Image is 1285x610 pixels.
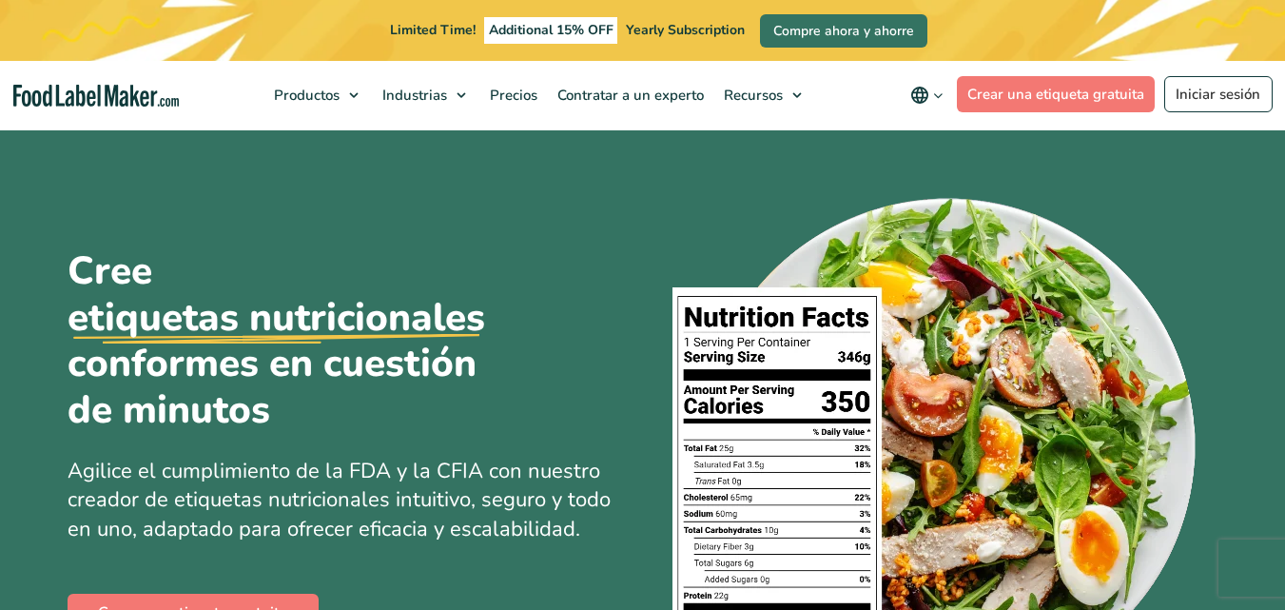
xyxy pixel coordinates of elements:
u: etiquetas nutricionales [68,295,485,342]
span: Additional 15% OFF [484,17,618,44]
span: Contratar a un experto [552,86,706,105]
span: Limited Time! [390,21,476,39]
span: Yearly Subscription [626,21,745,39]
span: Agilice el cumplimiento de la FDA y la CFIA con nuestro creador de etiquetas nutricionales intuit... [68,457,611,544]
a: Compre ahora y ahorre [760,14,927,48]
span: Industrias [377,86,449,105]
a: Iniciar sesión [1164,76,1273,112]
a: Contratar a un experto [548,61,710,129]
a: Recursos [714,61,811,129]
a: Industrias [373,61,476,129]
h1: Cree conformes en cuestión de minutos [68,248,524,434]
span: Precios [484,86,539,105]
a: Crear una etiqueta gratuita [957,76,1156,112]
a: Precios [480,61,543,129]
span: Recursos [718,86,785,105]
a: Productos [264,61,368,129]
span: Productos [268,86,341,105]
